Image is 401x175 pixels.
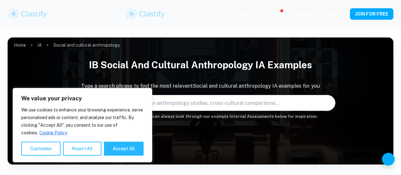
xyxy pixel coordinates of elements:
[294,11,312,17] a: Schools
[350,8,393,20] button: JOIN FOR FREE
[8,8,48,20] img: Clastify logo
[63,142,101,156] button: Reject All
[13,88,152,162] div: We value your privacy
[21,142,61,156] button: Customise
[231,10,254,17] p: Exemplars
[14,41,26,50] a: Home
[39,130,68,136] a: Cookie Policy
[8,55,393,75] h1: IB Social and cultural anthropology IA examples
[37,41,42,50] a: IA
[382,153,395,165] button: Help and Feedback
[66,94,323,112] input: E.g. cultural ritual analysis, urban anthropology studies, cross-cultural comparisons...
[53,42,120,49] p: Social and cultural anthropology
[8,82,393,90] p: Type a search phrase to find the most relevant Social and cultural anthropology IA examples for you
[21,95,144,102] p: We value your privacy
[325,11,337,17] a: Login
[267,11,282,18] p: Review
[104,142,144,156] button: Accept All
[21,106,144,137] p: We use cookies to enhance your browsing experience, serve personalised ads or content, and analys...
[326,100,331,105] button: Search
[126,8,166,20] img: Clastify logo
[8,113,393,120] h6: Not sure what to search for? You can always look through our example Internal Assessments below f...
